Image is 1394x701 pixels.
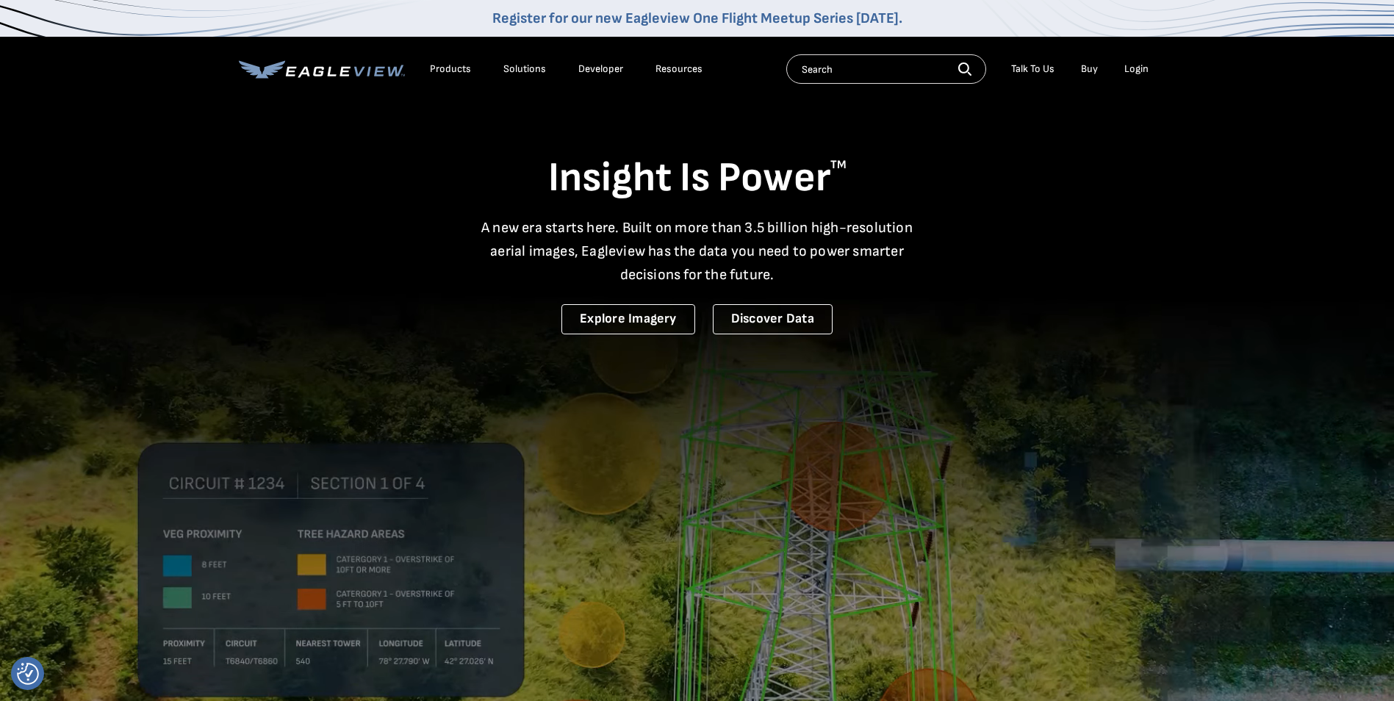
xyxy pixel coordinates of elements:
a: Developer [578,62,623,76]
div: Talk To Us [1011,62,1055,76]
button: Consent Preferences [17,663,39,685]
div: Resources [655,62,703,76]
img: Revisit consent button [17,663,39,685]
h1: Insight Is Power [239,153,1156,204]
div: Products [430,62,471,76]
div: Solutions [503,62,546,76]
div: Login [1124,62,1149,76]
a: Buy [1081,62,1098,76]
a: Explore Imagery [561,304,695,334]
a: Register for our new Eagleview One Flight Meetup Series [DATE]. [492,10,902,27]
input: Search [786,54,986,84]
a: Discover Data [713,304,833,334]
p: A new era starts here. Built on more than 3.5 billion high-resolution aerial images, Eagleview ha... [473,216,922,287]
sup: TM [830,158,847,172]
